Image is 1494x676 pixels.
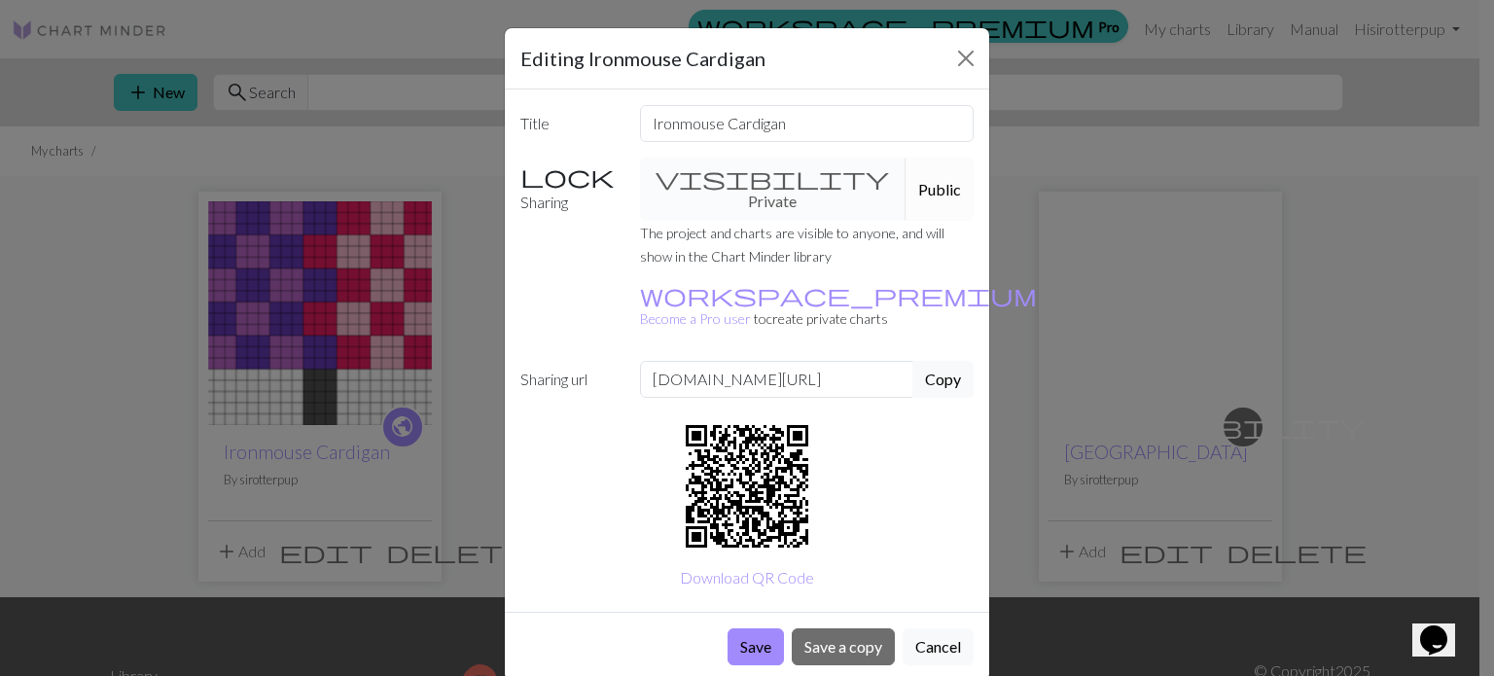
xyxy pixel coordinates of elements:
[667,559,827,596] button: Download QR Code
[640,281,1037,308] span: workspace_premium
[509,158,628,221] label: Sharing
[640,287,1037,327] a: Become a Pro user
[912,361,974,398] button: Copy
[950,43,981,74] button: Close
[1412,598,1475,657] iframe: chat widget
[509,361,628,398] label: Sharing url
[903,628,974,665] button: Cancel
[728,628,784,665] button: Save
[640,287,1037,327] small: to create private charts
[640,225,944,265] small: The project and charts are visible to anyone, and will show in the Chart Minder library
[792,628,895,665] button: Save a copy
[509,105,628,142] label: Title
[520,44,765,73] h5: Editing Ironmouse Cardigan
[906,158,974,221] button: Public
